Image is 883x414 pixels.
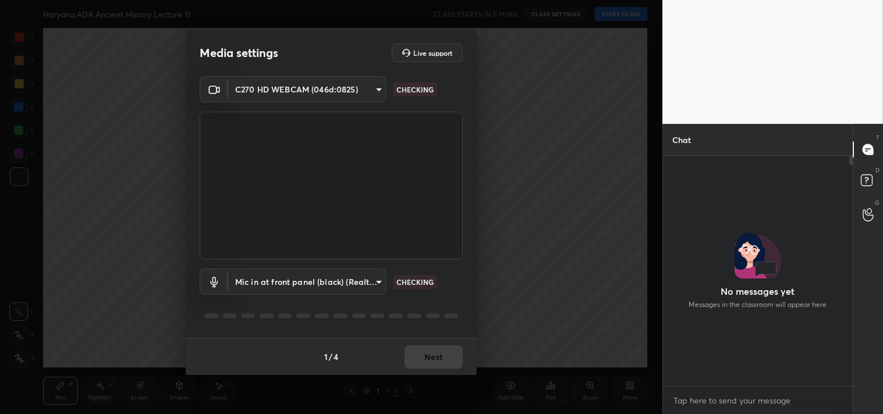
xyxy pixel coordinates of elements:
p: Chat [663,124,700,155]
p: T [876,133,880,142]
h2: Media settings [200,45,278,60]
h4: 1 [324,351,328,363]
h5: Live support [413,49,452,56]
p: D [875,166,880,174]
h4: / [329,351,332,363]
p: CHECKING [396,84,434,95]
h4: 4 [334,351,338,363]
p: G [875,198,880,207]
div: C270 HD WEBCAM (046d:0825) [228,269,386,295]
p: CHECKING [396,277,434,287]
div: C270 HD WEBCAM (046d:0825) [228,76,386,102]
